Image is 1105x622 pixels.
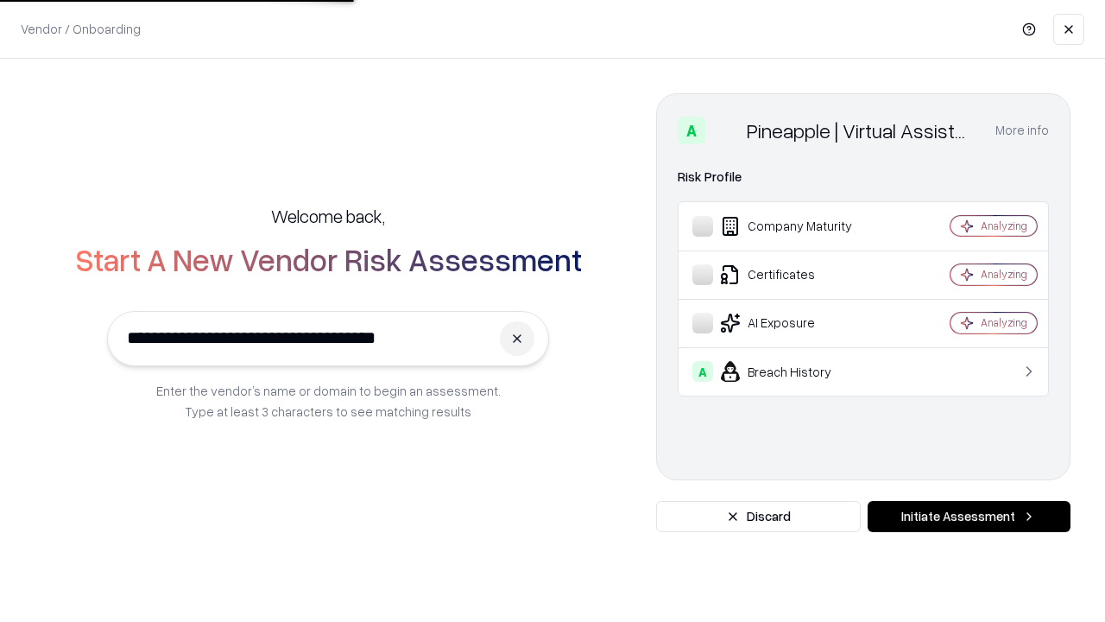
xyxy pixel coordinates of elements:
[156,380,501,422] p: Enter the vendor’s name or domain to begin an assessment. Type at least 3 characters to see match...
[692,216,899,237] div: Company Maturity
[75,242,582,276] h2: Start A New Vendor Risk Assessment
[656,501,861,532] button: Discard
[678,167,1049,187] div: Risk Profile
[747,117,975,144] div: Pineapple | Virtual Assistant Agency
[868,501,1070,532] button: Initiate Assessment
[981,219,1027,233] div: Analyzing
[678,117,705,144] div: A
[981,315,1027,330] div: Analyzing
[692,361,899,382] div: Breach History
[995,115,1049,146] button: More info
[21,20,141,38] p: Vendor / Onboarding
[692,264,899,285] div: Certificates
[981,267,1027,282] div: Analyzing
[692,313,899,333] div: AI Exposure
[271,204,385,228] h5: Welcome back,
[692,361,713,382] div: A
[712,117,740,144] img: Pineapple | Virtual Assistant Agency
